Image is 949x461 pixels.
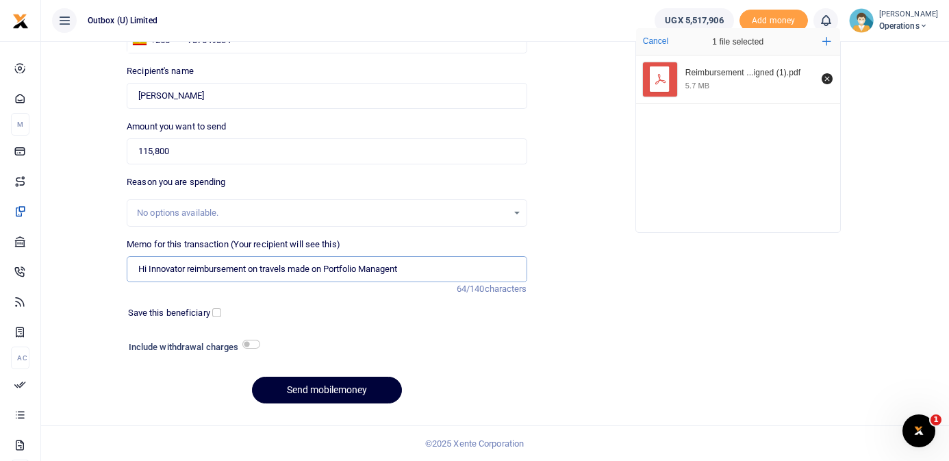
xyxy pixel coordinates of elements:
div: 5.7 MB [685,81,709,90]
li: Wallet ballance [649,8,739,33]
label: Memo for this transaction (Your recipient will see this) [127,238,340,251]
span: 64/140 [457,284,485,294]
a: profile-user [PERSON_NAME] Operations [849,8,938,33]
span: 1 [931,414,941,425]
a: UGX 5,517,906 [655,8,733,33]
span: characters [485,284,527,294]
label: Amount you want to send [127,120,226,134]
li: M [11,113,29,136]
label: Recipient's name [127,64,194,78]
input: UGX [127,138,527,164]
label: Save this beneficiary [128,306,210,320]
li: Toup your wallet [739,10,808,32]
button: Send mobilemoney [252,377,402,403]
label: Reason you are spending [127,175,225,189]
input: Loading name... [127,83,527,109]
img: logo-small [12,13,29,29]
a: logo-small logo-large logo-large [12,15,29,25]
button: Add more files [817,32,837,51]
div: File Uploader [635,27,841,233]
button: Cancel [639,32,672,50]
a: Add money [739,14,808,25]
span: Outbox (U) Limited [82,14,163,27]
button: Remove file [820,71,835,86]
span: UGX 5,517,906 [665,14,723,27]
img: profile-user [849,8,874,33]
span: Add money [739,10,808,32]
iframe: Intercom live chat [902,414,935,447]
div: Reimbursement Docs from August to September signed (1).pdf [685,68,814,79]
span: Operations [879,20,938,32]
h6: Include withdrawal charges [129,342,254,353]
div: No options available. [137,206,507,220]
small: [PERSON_NAME] [879,9,938,21]
input: Enter extra information [127,256,527,282]
li: Ac [11,347,29,369]
div: 1 file selected [680,28,796,55]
